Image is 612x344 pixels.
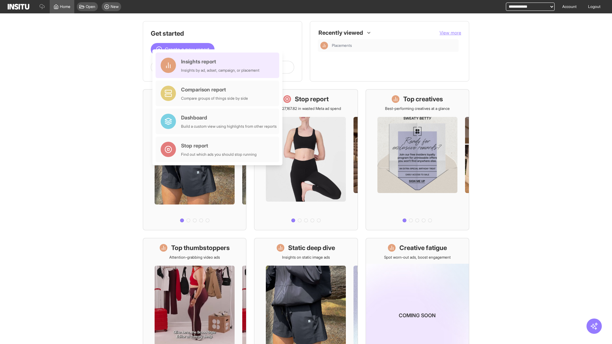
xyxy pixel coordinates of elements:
[111,4,119,9] span: New
[282,255,330,260] p: Insights on static image ads
[181,58,259,65] div: Insights report
[332,43,352,48] span: Placements
[440,30,461,36] button: View more
[60,4,70,9] span: Home
[181,96,248,101] div: Compare groups of things side by side
[332,43,456,48] span: Placements
[181,68,259,73] div: Insights by ad, adset, campaign, or placement
[271,106,341,111] p: Save £27,167.82 in wasted Meta ad spend
[151,29,294,38] h1: Get started
[181,86,248,93] div: Comparison report
[181,142,257,149] div: Stop report
[320,42,328,49] div: Insights
[295,95,329,104] h1: Stop report
[254,89,358,230] a: Stop reportSave £27,167.82 in wasted Meta ad spend
[403,95,443,104] h1: Top creatives
[288,243,335,252] h1: Static deep dive
[86,4,95,9] span: Open
[181,114,277,121] div: Dashboard
[385,106,450,111] p: Best-performing creatives at a glance
[181,124,277,129] div: Build a custom view using highlights from other reports
[366,89,469,230] a: Top creativesBest-performing creatives at a glance
[143,89,246,230] a: What's live nowSee all active ads instantly
[165,46,209,53] span: Create a new report
[440,30,461,35] span: View more
[169,255,220,260] p: Attention-grabbing video ads
[181,152,257,157] div: Find out which ads you should stop running
[171,243,230,252] h1: Top thumbstoppers
[8,4,29,10] img: Logo
[151,43,215,56] button: Create a new report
